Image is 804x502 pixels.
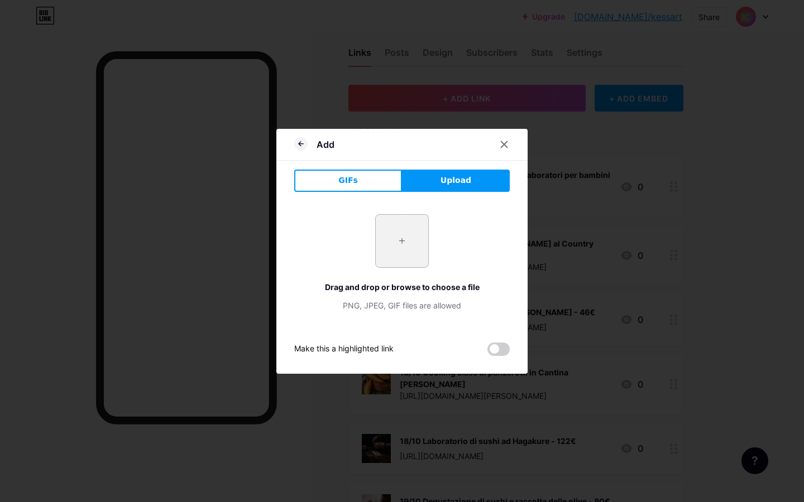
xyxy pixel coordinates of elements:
[338,175,358,186] span: GIFs
[294,342,394,356] div: Make this a highlighted link
[294,300,510,311] div: PNG, JPEG, GIF files are allowed
[441,175,471,186] span: Upload
[402,170,510,192] button: Upload
[294,170,402,192] button: GIFs
[294,281,510,293] div: Drag and drop or browse to choose a file
[317,138,334,151] div: Add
